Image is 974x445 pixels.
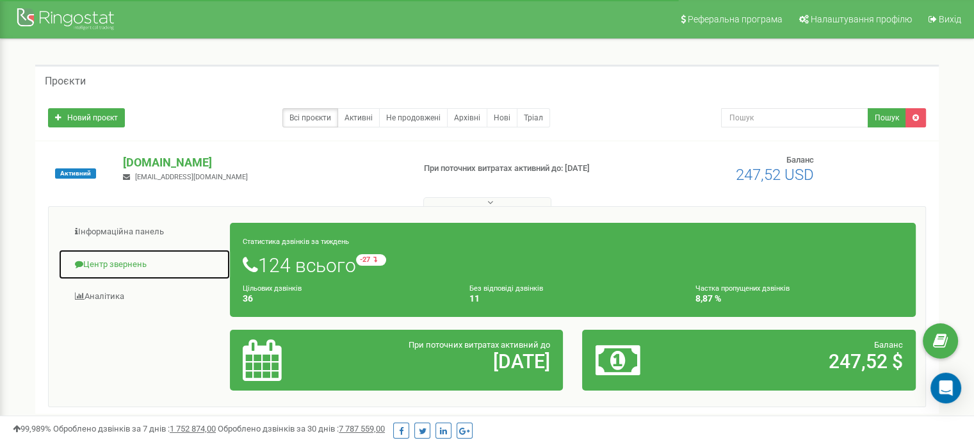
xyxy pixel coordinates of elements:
[469,294,677,303] h4: 11
[55,168,96,179] span: Активний
[352,351,550,372] h2: [DATE]
[45,76,86,87] h5: Проєкти
[736,166,814,184] span: 247,52 USD
[874,340,903,350] span: Баланс
[13,424,51,433] span: 99,989%
[170,424,216,433] u: 1 752 874,00
[53,424,216,433] span: Оброблено дзвінків за 7 днів :
[337,108,380,127] a: Активні
[123,154,403,171] p: [DOMAIN_NAME]
[135,173,248,181] span: [EMAIL_ADDRESS][DOMAIN_NAME]
[58,281,231,312] a: Аналiтика
[282,108,338,127] a: Всі проєкти
[811,14,912,24] span: Налаштування профілю
[447,108,487,127] a: Архівні
[356,254,386,266] small: -27
[695,294,903,303] h4: 8,87 %
[409,340,550,350] span: При поточних витратах активний до
[379,108,448,127] a: Не продовжені
[695,284,790,293] small: Частка пропущених дзвінків
[243,254,903,276] h1: 124 всього
[424,163,629,175] p: При поточних витратах активний до: [DATE]
[469,284,543,293] small: Без відповіді дзвінків
[868,108,906,127] button: Пошук
[487,108,517,127] a: Нові
[58,249,231,280] a: Центр звернень
[688,14,783,24] span: Реферальна програма
[218,424,385,433] span: Оброблено дзвінків за 30 днів :
[243,284,302,293] small: Цільових дзвінків
[243,294,450,303] h4: 36
[930,373,961,403] div: Open Intercom Messenger
[48,108,125,127] a: Новий проєкт
[786,155,814,165] span: Баланс
[243,238,349,246] small: Статистика дзвінків за тиждень
[517,108,550,127] a: Тріал
[939,14,961,24] span: Вихід
[704,351,903,372] h2: 247,52 $
[721,108,868,127] input: Пошук
[339,424,385,433] u: 7 787 559,00
[58,216,231,248] a: Інформаційна панель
